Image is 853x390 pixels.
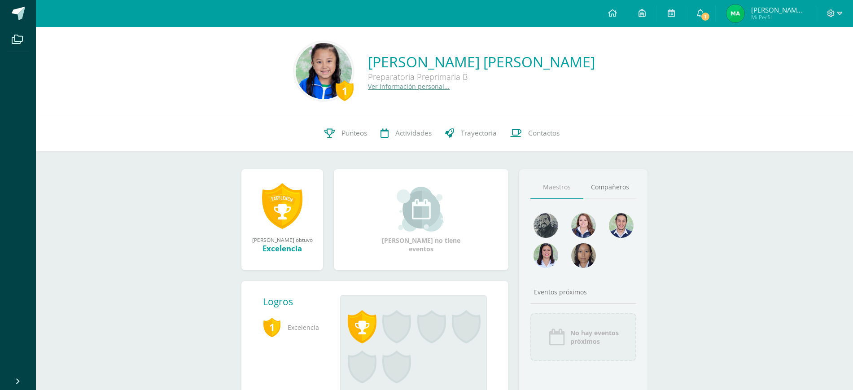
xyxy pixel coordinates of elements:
[609,213,634,238] img: e3394e7adb7c8ac64a4cac27f35e8a2d.png
[530,288,636,296] div: Eventos próximos
[461,128,497,138] span: Trayectoria
[374,115,438,151] a: Actividades
[534,243,558,268] img: da5a8d10b29e6ae84603d81a03c1ca2a.png
[318,115,374,151] a: Punteos
[751,5,805,14] span: [PERSON_NAME] [PERSON_NAME]
[395,128,432,138] span: Actividades
[368,52,595,71] a: [PERSON_NAME] [PERSON_NAME]
[571,213,596,238] img: a89db5b70d9354fc4e4dd445f6c5f4ee.png
[368,71,595,82] div: Preparatoria Preprimaria B
[250,236,314,243] div: [PERSON_NAME] obtuvo
[503,115,566,151] a: Contactos
[530,176,583,199] a: Maestros
[528,128,560,138] span: Contactos
[751,13,805,21] span: Mi Perfil
[548,328,566,346] img: event_icon.png
[296,43,352,99] img: 6880fe876e01f56ac0cdb458810ce2c9.png
[570,329,619,346] span: No hay eventos próximos
[726,4,744,22] img: 648ec0adac0c8011683fb6531e107a43.png
[263,315,326,340] span: Excelencia
[368,82,450,91] a: Ver información personal...
[341,128,367,138] span: Punteos
[534,213,558,238] img: 4179e05c207095638826b52d0d6e7b97.png
[263,295,333,308] div: Logros
[397,187,446,232] img: event_small.png
[336,80,354,101] div: 1
[571,243,596,268] img: f44f70a6adbdcf0a6c06a725c645ba63.png
[250,243,314,254] div: Excelencia
[700,12,710,22] span: 1
[376,187,466,253] div: [PERSON_NAME] no tiene eventos
[438,115,503,151] a: Trayectoria
[263,317,281,337] span: 1
[583,176,636,199] a: Compañeros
